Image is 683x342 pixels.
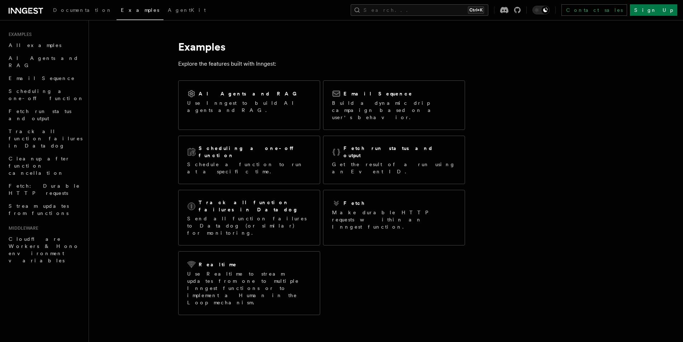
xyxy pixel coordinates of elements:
a: AI Agents and RAG [6,52,84,72]
span: Documentation [53,7,112,13]
p: Make durable HTTP requests within an Inngest function. [332,209,456,230]
span: Examples [121,7,159,13]
span: Cloudflare Workers & Hono environment variables [9,236,79,263]
a: Track all function failures in DatadogSend all function failures to Datadog (or similar) for moni... [178,190,320,245]
a: Cloudflare Workers & Hono environment variables [6,233,84,267]
a: FetchMake durable HTTP requests within an Inngest function. [323,190,465,245]
span: Stream updates from functions [9,203,69,216]
h2: Fetch [343,200,365,207]
span: Scheduling a one-off function [9,88,84,101]
p: Use Realtime to stream updates from one to multiple Inngest functions or to implement a Human in ... [187,270,311,306]
p: Build a dynamic drip campaign based on a user's behavior. [332,99,456,121]
span: AgentKit [168,7,206,13]
h2: Track all function failures in Datadog [199,199,311,213]
p: Schedule a function to run at a specific time. [187,161,311,175]
a: Contact sales [561,4,627,16]
p: Get the result of a run using an Event ID. [332,161,456,175]
a: Fetch run status and outputGet the result of a run using an Event ID. [323,136,465,184]
a: AI Agents and RAGUse Inngest to build AI agents and RAG. [178,80,320,130]
a: Scheduling a one-off function [6,85,84,105]
button: Toggle dark mode [532,6,550,14]
span: Middleware [6,225,38,231]
span: Cleanup after function cancellation [9,156,70,176]
h2: Realtime [199,261,237,268]
span: Fetch: Durable HTTP requests [9,183,80,196]
a: Scheduling a one-off functionSchedule a function to run at a specific time. [178,136,320,184]
a: Sign Up [630,4,677,16]
a: Stream updates from functions [6,200,84,220]
a: Fetch run status and output [6,105,84,125]
a: Email SequenceBuild a dynamic drip campaign based on a user's behavior. [323,80,465,130]
h2: Email Sequence [343,90,413,97]
a: Documentation [49,2,117,19]
a: All examples [6,39,84,52]
span: AI Agents and RAG [9,55,79,68]
h1: Examples [178,40,465,53]
p: Use Inngest to build AI agents and RAG. [187,99,311,114]
a: Email Sequence [6,72,84,85]
h2: AI Agents and RAG [199,90,300,97]
a: Examples [117,2,163,20]
a: Cleanup after function cancellation [6,152,84,179]
p: Send all function failures to Datadog (or similar) for monitoring. [187,215,311,236]
span: Fetch run status and output [9,108,71,121]
a: RealtimeUse Realtime to stream updates from one to multiple Inngest functions or to implement a H... [178,251,320,315]
span: All examples [9,42,61,48]
kbd: Ctrl+K [468,6,484,14]
p: Explore the features built with Inngest: [178,59,465,69]
h2: Scheduling a one-off function [199,145,311,159]
a: AgentKit [163,2,210,19]
a: Track all function failures in Datadog [6,125,84,152]
button: Search...Ctrl+K [351,4,488,16]
span: Examples [6,32,32,37]
a: Fetch: Durable HTTP requests [6,179,84,200]
h2: Fetch run status and output [343,145,456,159]
span: Track all function failures in Datadog [9,128,82,149]
span: Email Sequence [9,75,75,81]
